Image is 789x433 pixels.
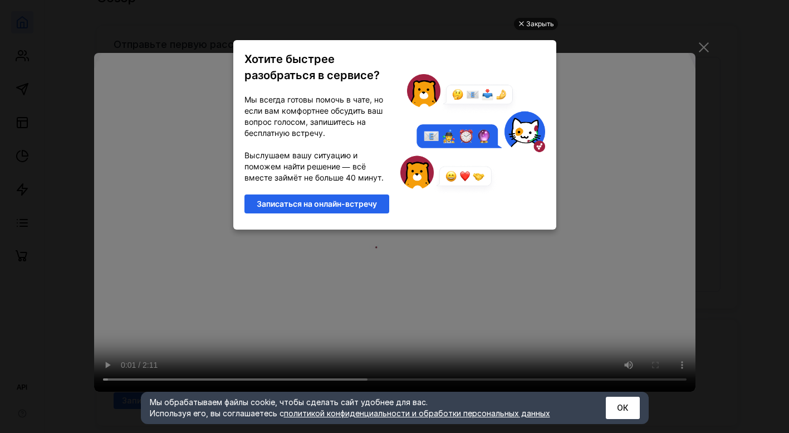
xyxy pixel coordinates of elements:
[244,94,389,139] p: Мы всегда готовы помочь в чате, но если вам комфортнее обсудить ваш вопрос голосом, запишитесь на...
[284,408,550,418] a: политикой конфиденциальности и обработки персональных данных
[606,397,640,419] button: ОК
[526,18,554,30] div: Закрыть
[244,194,389,213] a: Записаться на онлайн-встречу
[244,52,380,82] span: Хотите быстрее разобраться в сервисе?
[150,397,579,419] div: Мы обрабатываем файлы cookie, чтобы сделать сайт удобнее для вас. Используя его, вы соглашаетесь c
[244,150,389,183] p: Выслушаем вашу ситуацию и поможем найти решение — всё вместе займёт не больше 40 минут.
